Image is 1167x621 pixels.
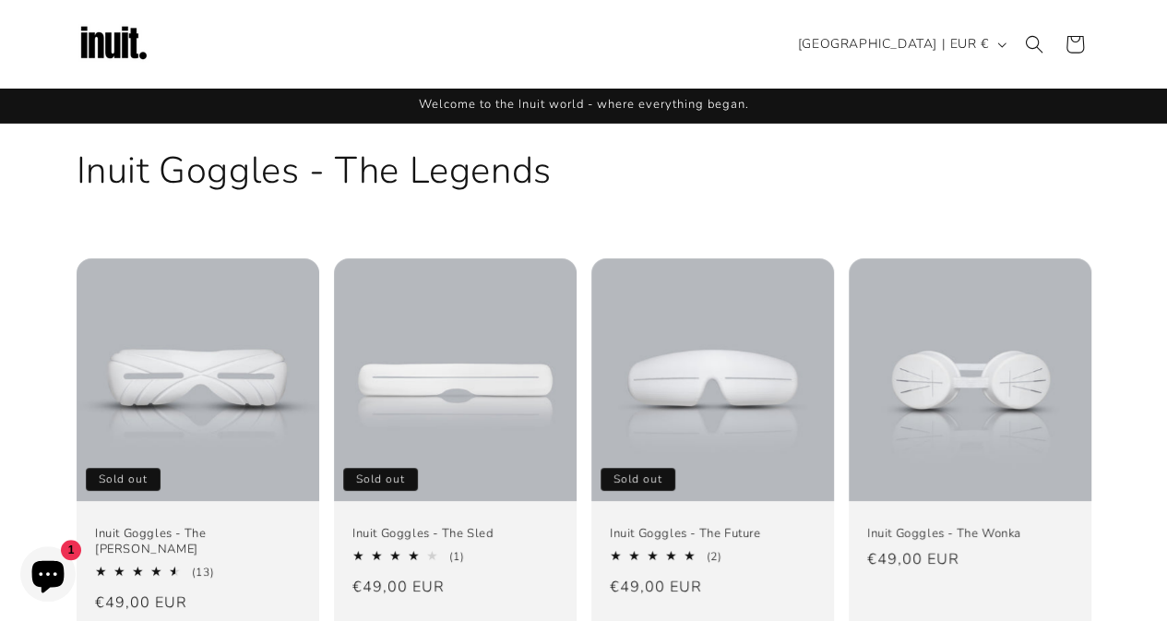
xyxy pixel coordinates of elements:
[787,27,1014,62] button: [GEOGRAPHIC_DATA] | EUR €
[77,88,1091,123] div: Announcement
[419,96,749,113] span: Welcome to the Inuit world - where everything began.
[95,526,301,557] a: Inuit Goggles - The [PERSON_NAME]
[798,34,989,54] span: [GEOGRAPHIC_DATA] | EUR €
[77,147,1091,195] h1: Inuit Goggles - The Legends
[15,546,81,606] inbox-online-store-chat: Shopify online store chat
[867,526,1073,542] a: Inuit Goggles - The Wonka
[77,7,150,81] img: Inuit Logo
[1014,24,1054,65] summary: Search
[352,526,558,542] a: Inuit Goggles - The Sled
[610,526,816,542] a: Inuit Goggles - The Future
